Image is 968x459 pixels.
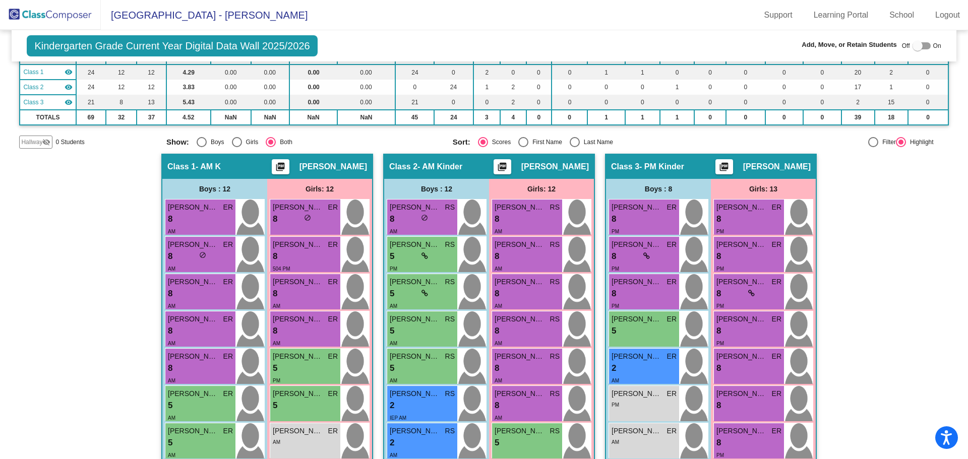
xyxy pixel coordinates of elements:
[587,64,625,80] td: 1
[716,362,721,375] span: 8
[168,250,172,263] span: 8
[667,314,677,324] span: ER
[272,159,289,174] button: Print Students Details
[445,426,455,436] span: RS
[453,137,732,147] mat-radio-group: Select an option
[168,239,218,250] span: [PERSON_NAME]
[166,80,211,95] td: 3.83
[390,303,397,309] span: AM
[875,95,908,110] td: 15
[168,202,218,213] span: [PERSON_NAME]
[223,388,233,399] span: ER
[802,40,897,50] span: Add, Move, or Retain Students
[390,266,397,272] span: PM
[550,202,560,213] span: RS
[20,64,76,80] td: Elizabeth Ranjbar - AM K
[906,138,934,147] div: Highlight
[328,314,338,324] span: ER
[390,287,394,300] span: 5
[716,314,767,324] span: [PERSON_NAME]
[639,162,684,172] span: - PM Kinder
[289,95,337,110] td: 0.00
[65,83,73,91] mat-icon: visibility
[196,162,221,172] span: - AM K
[495,202,545,213] span: [PERSON_NAME]
[495,314,545,324] span: [PERSON_NAME]
[660,80,694,95] td: 1
[495,426,545,436] span: [PERSON_NAME]
[273,202,323,213] span: [PERSON_NAME]
[289,80,337,95] td: 0.00
[660,95,694,110] td: 0
[384,179,489,199] div: Boys : 12
[550,426,560,436] span: RS
[500,110,526,125] td: 4
[390,229,397,234] span: AM
[168,399,172,412] span: 5
[389,162,417,172] span: Class 2
[500,64,526,80] td: 0
[765,64,803,80] td: 0
[716,324,721,338] span: 8
[495,287,499,300] span: 8
[137,64,166,80] td: 12
[933,41,941,50] span: On
[223,426,233,436] span: ER
[726,80,765,95] td: 0
[453,138,470,147] span: Sort:
[495,266,502,272] span: AM
[716,250,721,263] span: 8
[390,378,397,383] span: AM
[881,7,922,23] a: School
[299,162,367,172] span: [PERSON_NAME]
[337,80,395,95] td: 0.00
[625,95,660,110] td: 0
[841,80,875,95] td: 17
[106,80,137,95] td: 12
[473,110,500,125] td: 3
[76,64,106,80] td: 24
[274,162,286,176] mat-icon: picture_as_pdf
[667,239,677,250] span: ER
[434,95,473,110] td: 0
[927,7,968,23] a: Logout
[390,399,394,412] span: 2
[726,95,765,110] td: 0
[434,80,473,95] td: 24
[328,426,338,436] span: ER
[495,388,545,399] span: [PERSON_NAME]
[20,110,76,125] td: TOTALS
[273,324,277,338] span: 8
[625,64,660,80] td: 1
[23,68,43,77] span: Class 1
[273,287,277,300] span: 8
[137,110,166,125] td: 37
[42,138,50,146] mat-icon: visibility_off
[580,138,613,147] div: Last Name
[711,179,816,199] div: Girls: 13
[803,95,841,110] td: 0
[772,239,781,250] span: ER
[612,266,619,272] span: PM
[211,110,251,125] td: NaN
[495,415,502,421] span: AM
[273,303,280,309] span: AM
[390,362,394,375] span: 5
[694,95,726,110] td: 0
[875,80,908,95] td: 1
[289,110,337,125] td: NaN
[251,95,289,110] td: 0.00
[390,239,440,250] span: [PERSON_NAME]
[908,64,948,80] td: 0
[587,95,625,110] td: 0
[328,202,338,213] span: ER
[715,159,733,174] button: Print Students Details
[223,277,233,287] span: ER
[166,138,189,147] span: Show:
[168,324,172,338] span: 8
[207,138,224,147] div: Boys
[337,64,395,80] td: 0.00
[756,7,801,23] a: Support
[726,64,765,80] td: 0
[765,80,803,95] td: 0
